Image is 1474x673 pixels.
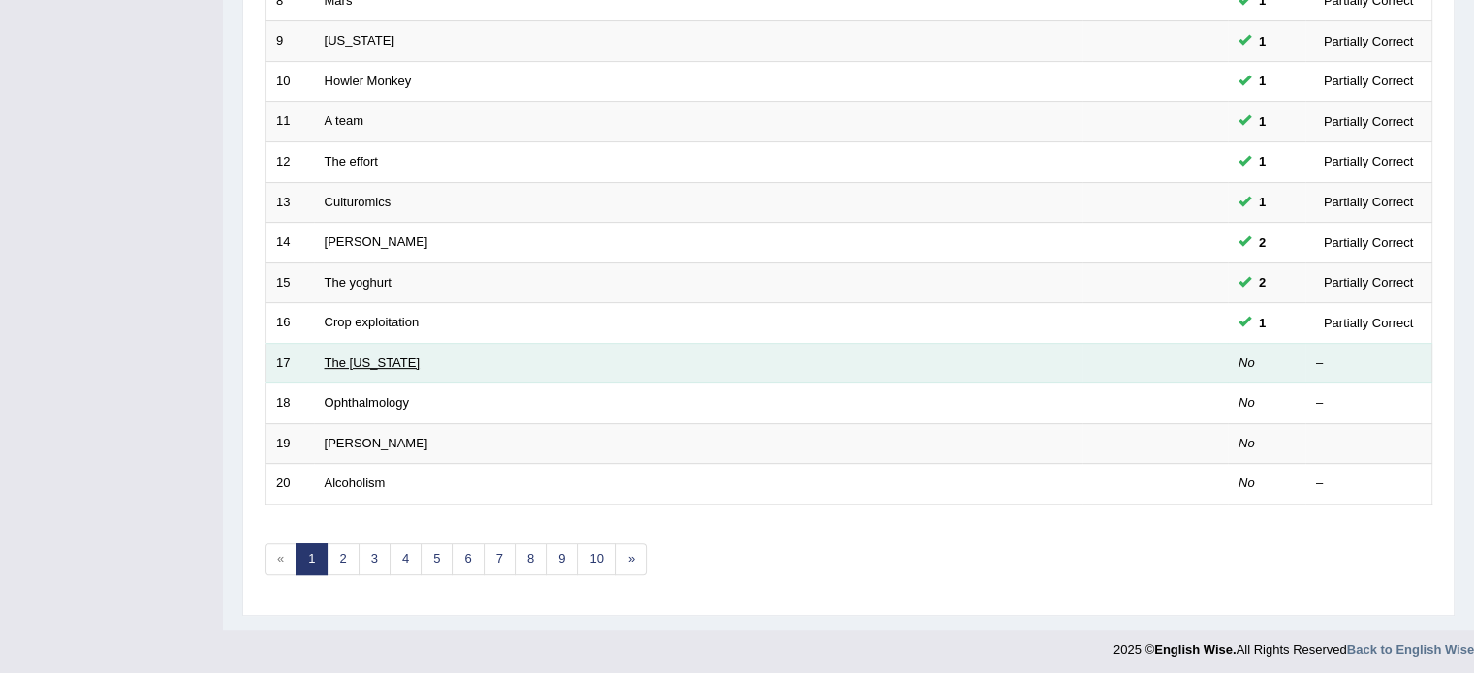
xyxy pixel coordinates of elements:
a: 5 [421,543,453,575]
span: You can still take this question [1251,31,1273,51]
a: 4 [390,543,422,575]
a: Ophthalmology [325,395,409,410]
a: Alcoholism [325,475,386,490]
td: 9 [266,21,314,62]
em: No [1239,436,1255,450]
div: – [1316,435,1421,453]
a: 7 [484,543,516,575]
div: – [1316,474,1421,493]
a: Howler Monkey [325,74,412,88]
span: You can still take this question [1251,232,1273,253]
a: [US_STATE] [325,33,394,47]
span: You can still take this question [1251,111,1273,132]
em: No [1239,475,1255,490]
a: 1 [296,543,328,575]
a: 6 [452,543,484,575]
a: 3 [359,543,391,575]
div: Partially Correct [1316,31,1421,51]
span: « [265,543,297,575]
a: A team [325,113,363,128]
div: Partially Correct [1316,192,1421,212]
em: No [1239,355,1255,370]
span: You can still take this question [1251,313,1273,333]
div: Partially Correct [1316,232,1421,253]
strong: English Wise. [1154,642,1236,657]
div: Partially Correct [1316,151,1421,171]
a: Crop exploitation [325,315,420,329]
div: – [1316,354,1421,373]
a: 10 [577,543,615,575]
a: The effort [325,154,378,168]
td: 11 [266,102,314,142]
div: Partially Correct [1316,313,1421,333]
td: 19 [266,423,314,464]
em: No [1239,395,1255,410]
span: You can still take this question [1251,151,1273,171]
a: Culturomics [325,195,392,209]
td: 14 [266,223,314,263]
span: You can still take this question [1251,192,1273,212]
a: The yoghurt [325,275,392,290]
a: Back to English Wise [1347,642,1474,657]
span: You can still take this question [1251,272,1273,292]
td: 18 [266,383,314,424]
td: 16 [266,303,314,344]
td: 15 [266,262,314,303]
a: 8 [515,543,547,575]
a: The [US_STATE] [325,355,421,370]
a: [PERSON_NAME] [325,234,428,249]
div: Partially Correct [1316,111,1421,132]
a: 2 [327,543,359,575]
td: 17 [266,343,314,383]
a: » [615,543,647,575]
div: – [1316,394,1421,413]
a: 9 [546,543,578,575]
td: 12 [266,141,314,182]
div: 2025 © All Rights Reserved [1113,630,1474,658]
td: 20 [266,464,314,505]
a: [PERSON_NAME] [325,436,428,450]
div: Partially Correct [1316,272,1421,292]
td: 13 [266,182,314,223]
span: You can still take this question [1251,71,1273,91]
td: 10 [266,61,314,102]
div: Partially Correct [1316,71,1421,91]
